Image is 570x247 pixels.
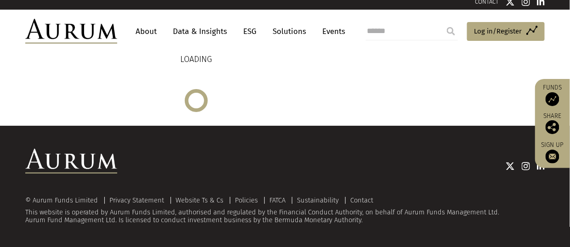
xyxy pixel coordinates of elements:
input: Submit [442,22,460,40]
a: FATCA [269,196,285,204]
a: Sustainability [297,196,339,204]
img: Sign up to our newsletter [546,150,559,163]
span: Log in/Register [474,26,522,37]
a: ESG [239,23,261,40]
a: Sign up [540,141,565,163]
img: Linkedin icon [537,162,545,171]
img: Aurum [25,19,117,44]
a: Funds [540,84,565,106]
img: Instagram icon [522,162,530,171]
a: Events [318,23,345,40]
p: LOADING [180,53,212,66]
div: © Aurum Funds Limited [25,197,103,204]
div: Share [540,113,565,134]
a: Data & Insights [168,23,232,40]
a: Contact [350,196,373,204]
a: Log in/Register [467,22,545,41]
a: Policies [235,196,258,204]
a: Website Ts & Cs [176,196,223,204]
div: This website is operated by Aurum Funds Limited, authorised and regulated by the Financial Conduc... [25,196,545,225]
a: Solutions [268,23,311,40]
img: Share this post [546,120,559,134]
a: About [131,23,161,40]
a: Privacy Statement [109,196,164,204]
img: Twitter icon [506,162,515,171]
img: Aurum Logo [25,149,117,174]
img: Access Funds [546,92,559,106]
